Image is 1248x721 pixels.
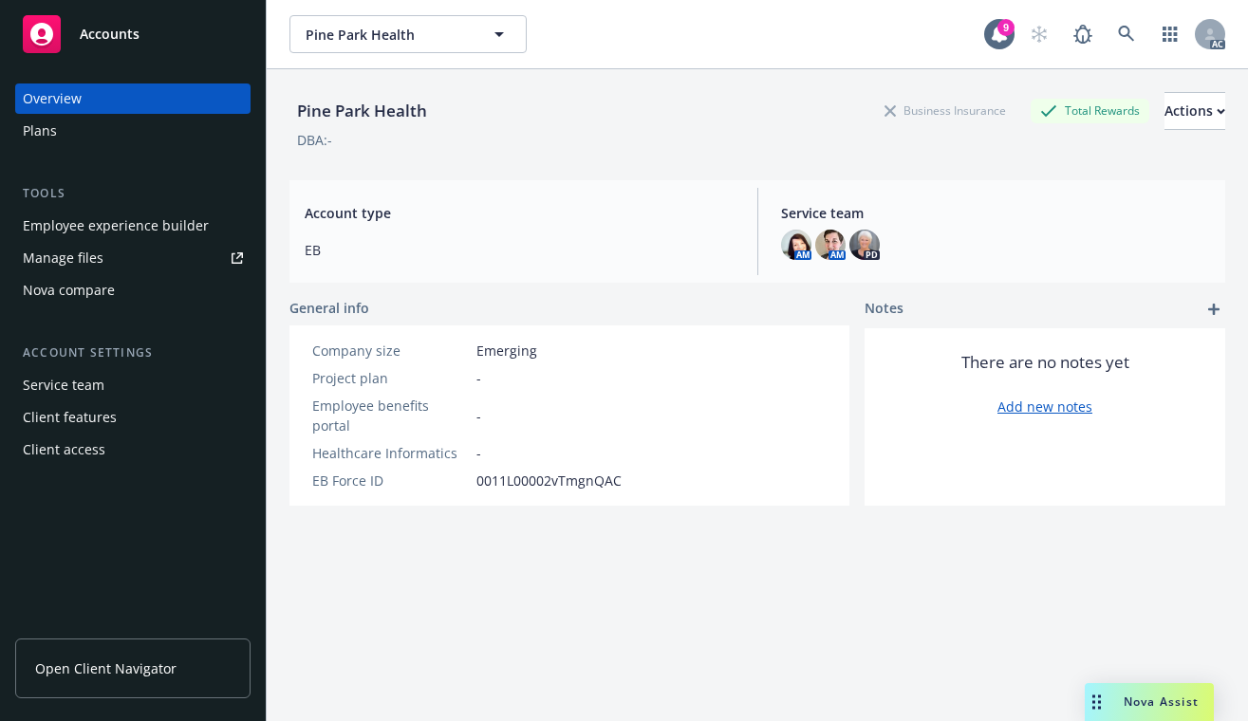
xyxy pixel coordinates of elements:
[23,275,115,305] div: Nova compare
[15,211,251,241] a: Employee experience builder
[865,298,903,321] span: Notes
[23,83,82,114] div: Overview
[23,434,105,465] div: Client access
[781,230,811,260] img: photo
[23,211,209,241] div: Employee experience builder
[1085,683,1108,721] div: Drag to move
[312,396,469,435] div: Employee benefits portal
[875,99,1015,122] div: Business Insurance
[15,434,251,465] a: Client access
[312,341,469,360] div: Company size
[1151,15,1189,53] a: Switch app
[781,203,1211,223] span: Service team
[289,298,369,318] span: General info
[15,184,251,203] div: Tools
[80,27,140,42] span: Accounts
[476,368,481,388] span: -
[1164,93,1225,129] div: Actions
[312,443,469,463] div: Healthcare Informatics
[1202,298,1225,321] a: add
[15,8,251,61] a: Accounts
[305,240,735,260] span: EB
[306,25,470,45] span: Pine Park Health
[305,203,735,223] span: Account type
[476,471,622,490] span: 0011L00002vTmgnQAC
[15,402,251,433] a: Client features
[297,130,332,150] div: DBA: -
[289,15,527,53] button: Pine Park Health
[23,243,103,273] div: Manage files
[961,351,1129,374] span: There are no notes yet
[997,397,1092,416] a: Add new notes
[15,370,251,400] a: Service team
[23,402,117,433] div: Client features
[15,343,251,362] div: Account settings
[1020,15,1058,53] a: Start snowing
[1085,683,1214,721] button: Nova Assist
[312,471,469,490] div: EB Force ID
[289,99,435,123] div: Pine Park Health
[476,406,481,426] span: -
[997,19,1015,36] div: 9
[1164,92,1225,130] button: Actions
[23,370,104,400] div: Service team
[1124,693,1199,710] span: Nova Assist
[23,116,57,146] div: Plans
[312,368,469,388] div: Project plan
[1064,15,1102,53] a: Report a Bug
[476,341,537,360] span: Emerging
[1031,99,1149,122] div: Total Rewards
[15,275,251,305] a: Nova compare
[1108,15,1146,53] a: Search
[476,443,481,463] span: -
[15,83,251,114] a: Overview
[15,243,251,273] a: Manage files
[815,230,846,260] img: photo
[35,658,177,678] span: Open Client Navigator
[15,116,251,146] a: Plans
[849,230,880,260] img: photo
